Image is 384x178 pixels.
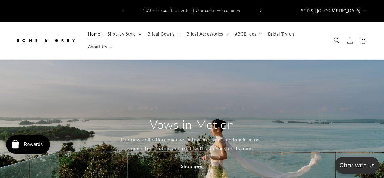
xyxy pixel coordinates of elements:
[335,157,379,174] button: Open chatbox
[235,31,256,37] span: #BGBrides
[104,28,144,40] summary: Shop by Style
[144,28,183,40] summary: Bridal Gowns
[13,31,78,49] a: Bone and Grey Bridal
[150,117,234,132] h2: Vows in Motion
[254,5,267,16] button: Next announcement
[88,31,100,37] span: Home
[117,5,130,16] button: Previous announcement
[107,31,136,37] span: Shop by Style
[84,40,115,53] summary: About Us
[15,34,76,47] img: Bone and Grey Bridal
[264,28,298,40] a: Bridal Try-on
[231,28,264,40] summary: #BGBrides
[148,31,175,37] span: Bridal Gowns
[268,31,294,37] span: Bridal Try-on
[172,159,212,173] a: Shop new
[186,31,223,37] span: Bridal Accessories
[143,8,234,13] span: 10% off your first order | Use code: welcome
[88,44,107,50] span: About Us
[84,28,104,40] a: Home
[330,34,343,47] summary: Search
[301,8,361,14] span: SGD $ | [GEOGRAPHIC_DATA]
[183,28,231,40] summary: Bridal Accessories
[335,161,379,170] p: Chat with us
[120,135,264,153] p: Our new collection made with textures and freedom in mind - made for motion, and each with a melo...
[24,142,43,147] div: Rewards
[297,5,369,16] button: SGD $ | [GEOGRAPHIC_DATA]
